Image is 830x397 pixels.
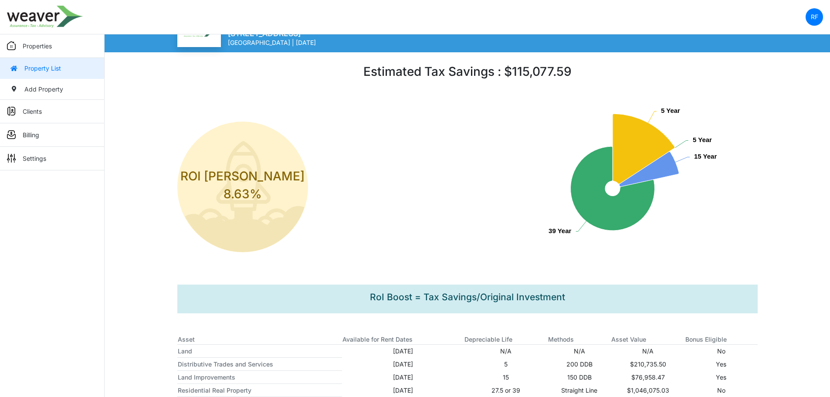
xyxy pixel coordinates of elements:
th: Residential Real Property [177,383,342,397]
td: N/A [611,344,685,357]
td: N/A [548,344,611,357]
th: Depreciable Life [464,334,548,345]
h3: 8.63% [180,187,305,202]
h2: Estimated Tax Savings : $115,077.59 [363,64,572,79]
p: RF [811,12,818,21]
td: No [685,383,757,397]
th: Methods [548,334,611,345]
td: [DATE] [342,370,464,383]
td: [DATE] [342,344,464,357]
td: 5 [464,357,548,370]
td: $76,958.47 [611,370,685,383]
h4: ROI [PERSON_NAME] [180,169,305,184]
img: sidemenu_client.png [7,107,16,115]
img: spp logo [7,6,83,28]
p: Settings [23,154,46,163]
th: Asset [177,334,342,345]
img: sidemenu_billing.png [7,130,16,139]
td: 15 [464,370,548,383]
path: 5 Year, y: 0, z: 790. Depreciation. [619,148,675,184]
th: Land Improvements [177,370,342,383]
td: [DATE] [342,357,464,370]
td: [DATE] [342,383,464,397]
td: 150 DDB [548,370,611,383]
td: Yes [685,357,757,370]
p: [GEOGRAPHIC_DATA] | [DATE] [228,38,316,47]
th: Land [177,344,342,357]
path: 5 Year, y: 15.8, z: 790. Depreciation. [612,114,674,184]
th: Distributive Trades and Services [177,357,342,370]
td: Yes [685,370,757,383]
td: $1,046,075.03 [611,383,685,397]
a: RF [806,8,823,26]
td: Straight Line [548,383,611,397]
path: 39 Year, y: 78.43, z: 180. Depreciation. [570,146,654,231]
h4: RoI Boost = Tax Savings/Original Investment [370,292,565,302]
text: 5 Year [693,136,712,143]
div: Chart. Highcharts interactive chart. [468,100,758,274]
p: Clients [23,107,42,116]
td: 200 DDB [548,357,611,370]
text: 39 Year [549,227,571,234]
text: 5 Year [661,107,680,114]
td: N/A [464,344,548,357]
td: 27.5 or 39 [464,383,548,397]
svg: Interactive chart [468,100,758,274]
p: Properties [23,41,52,51]
p: Billing [23,130,39,139]
text: 15 Year [694,153,717,160]
th: Asset Value [611,334,685,345]
th: Available for Rent Dates [342,334,464,345]
img: sidemenu_properties.png [7,41,16,50]
th: Bonus Eligible [685,334,757,345]
path: 15 Year, y: 5.77, z: 630. Depreciation. [619,152,679,187]
td: $210,735.50 [611,357,685,370]
img: sidemenu_settings.png [7,154,16,163]
td: No [685,344,757,357]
